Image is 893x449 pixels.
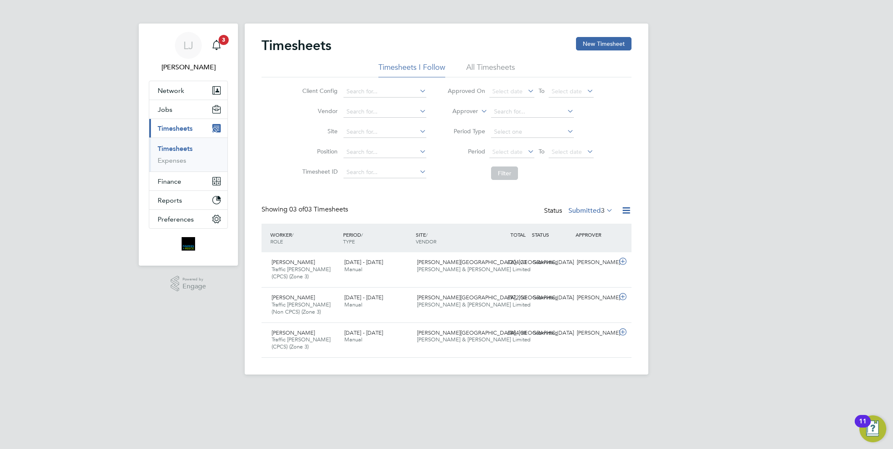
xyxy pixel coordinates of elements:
span: [DATE] - [DATE] [344,294,383,301]
div: [PERSON_NAME] [573,256,617,269]
input: Search for... [343,106,426,118]
span: Timesheets [158,124,193,132]
span: [DATE] - [DATE] [344,329,383,336]
input: Search for... [343,166,426,178]
span: [PERSON_NAME] & [PERSON_NAME] Limited [417,301,531,308]
span: Network [158,87,184,95]
div: STATUS [530,227,573,242]
div: PERIOD [341,227,414,249]
button: Open Resource Center, 11 new notifications [859,415,886,442]
h2: Timesheets [262,37,331,54]
span: Traffic [PERSON_NAME] (CPCS) (Zone 3) [272,266,330,280]
span: 03 of [289,205,304,214]
label: Period [447,148,485,155]
input: Select one [491,126,574,138]
div: £972.50 [486,291,530,305]
a: Powered byEngage [171,276,206,292]
button: Jobs [149,100,227,119]
span: Powered by [182,276,206,283]
a: 3 [208,32,225,59]
span: Select date [552,87,582,95]
button: New Timesheet [576,37,631,50]
span: 3 [219,35,229,45]
span: ROLE [270,238,283,245]
span: [PERSON_NAME][GEOGRAPHIC_DATA], [GEOGRAPHIC_DATA] [417,329,574,336]
img: bromak-logo-retina.png [182,237,195,251]
button: Filter [491,166,518,180]
span: [PERSON_NAME] & [PERSON_NAME] Limited [417,336,531,343]
button: Preferences [149,210,227,228]
a: Go to home page [149,237,228,251]
a: LJ[PERSON_NAME] [149,32,228,72]
button: Network [149,81,227,100]
span: Engage [182,283,206,290]
nav: Main navigation [139,24,238,266]
div: £884.98 [486,326,530,340]
label: Client Config [300,87,338,95]
input: Search for... [343,86,426,98]
span: 3 [601,206,605,215]
li: All Timesheets [466,62,515,77]
label: Period Type [447,127,485,135]
span: To [536,85,547,96]
span: [PERSON_NAME][GEOGRAPHIC_DATA], [GEOGRAPHIC_DATA] [417,259,574,266]
div: £204.23 [486,256,530,269]
label: Position [300,148,338,155]
span: LJ [183,40,193,51]
span: Traffic [PERSON_NAME] (CPCS) (Zone 3) [272,336,330,350]
span: [PERSON_NAME] & [PERSON_NAME] Limited [417,266,531,273]
div: Submitted [530,291,573,305]
span: [PERSON_NAME] [272,259,315,266]
span: Select date [492,87,523,95]
button: Finance [149,172,227,190]
label: Submitted [568,206,613,215]
span: Preferences [158,215,194,223]
span: Jobs [158,106,172,114]
label: Approved On [447,87,485,95]
div: Timesheets [149,137,227,172]
label: Site [300,127,338,135]
span: Finance [158,177,181,185]
span: TOTAL [510,231,526,238]
span: Select date [492,148,523,156]
span: Reports [158,196,182,204]
div: Status [544,205,615,217]
span: [PERSON_NAME][GEOGRAPHIC_DATA], [GEOGRAPHIC_DATA] [417,294,574,301]
span: [DATE] - [DATE] [344,259,383,266]
label: Vendor [300,107,338,115]
button: Timesheets [149,119,227,137]
span: [PERSON_NAME] [272,294,315,301]
button: Reports [149,191,227,209]
div: [PERSON_NAME] [573,326,617,340]
div: SITE [414,227,486,249]
input: Search for... [343,126,426,138]
div: 11 [859,421,867,432]
span: Manual [344,301,362,308]
span: [PERSON_NAME] [272,329,315,336]
span: / [426,231,428,238]
span: Manual [344,266,362,273]
div: APPROVER [573,227,617,242]
span: To [536,146,547,157]
label: Timesheet ID [300,168,338,175]
span: 03 Timesheets [289,205,348,214]
span: VENDOR [416,238,436,245]
div: Submitted [530,326,573,340]
input: Search for... [491,106,574,118]
div: [PERSON_NAME] [573,291,617,305]
span: / [292,231,293,238]
span: / [361,231,363,238]
div: WORKER [268,227,341,249]
label: Approver [440,107,478,116]
a: Timesheets [158,145,193,153]
li: Timesheets I Follow [378,62,445,77]
div: Submitted [530,256,573,269]
a: Expenses [158,156,186,164]
span: TYPE [343,238,355,245]
span: Manual [344,336,362,343]
input: Search for... [343,146,426,158]
span: Lewis Jones [149,62,228,72]
span: Select date [552,148,582,156]
div: Showing [262,205,350,214]
span: Traffic [PERSON_NAME] (Non CPCS) (Zone 3) [272,301,330,315]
